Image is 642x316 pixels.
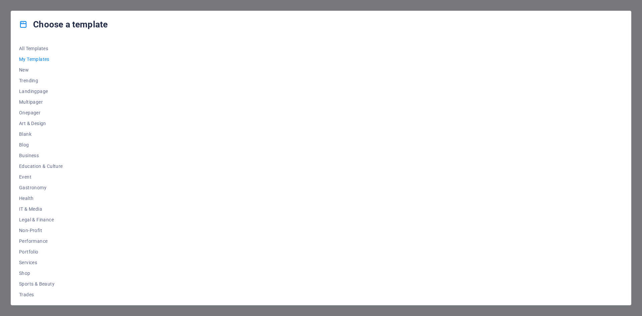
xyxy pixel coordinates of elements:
span: Gastronomy [19,185,63,190]
button: Business [19,150,63,161]
button: Trending [19,75,63,86]
button: Art & Design [19,118,63,129]
span: Landingpage [19,89,63,94]
button: New [19,65,63,75]
span: Legal & Finance [19,217,63,222]
span: Multipager [19,99,63,105]
span: Art & Design [19,121,63,126]
span: Business [19,153,63,158]
button: Blog [19,139,63,150]
button: Health [19,193,63,204]
button: IT & Media [19,204,63,214]
span: Event [19,174,63,180]
button: Multipager [19,97,63,107]
button: My Templates [19,54,63,65]
span: Blank [19,131,63,137]
button: All Templates [19,43,63,54]
span: Trades [19,292,63,297]
button: Trades [19,289,63,300]
span: Sports & Beauty [19,281,63,287]
button: Non-Profit [19,225,63,236]
button: Education & Culture [19,161,63,172]
span: New [19,67,63,73]
span: Non-Profit [19,228,63,233]
button: Performance [19,236,63,246]
button: Landingpage [19,86,63,97]
button: Event [19,172,63,182]
button: Portfolio [19,246,63,257]
span: Trending [19,78,63,83]
span: Shop [19,271,63,276]
span: Health [19,196,63,201]
button: Sports & Beauty [19,279,63,289]
span: Performance [19,238,63,244]
span: Education & Culture [19,164,63,169]
span: IT & Media [19,206,63,212]
button: Blank [19,129,63,139]
button: Gastronomy [19,182,63,193]
span: My Templates [19,57,63,62]
span: Portfolio [19,249,63,254]
span: Services [19,260,63,265]
button: Onepager [19,107,63,118]
button: Legal & Finance [19,214,63,225]
span: Onepager [19,110,63,115]
span: Blog [19,142,63,147]
button: Services [19,257,63,268]
span: All Templates [19,46,63,51]
h4: Choose a template [19,19,108,30]
button: Shop [19,268,63,279]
